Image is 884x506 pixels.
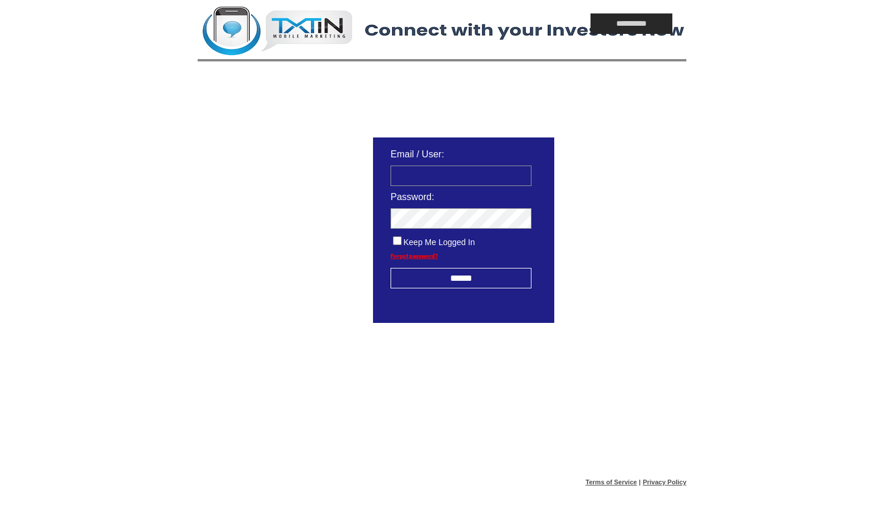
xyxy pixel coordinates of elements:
[639,479,641,486] span: |
[586,479,637,486] a: Terms of Service
[403,237,475,247] span: Keep Me Logged In
[391,149,444,159] span: Email / User:
[588,352,647,367] img: transparent.png
[391,192,434,202] span: Password:
[643,479,686,486] a: Privacy Policy
[391,253,438,259] a: Forgot password?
